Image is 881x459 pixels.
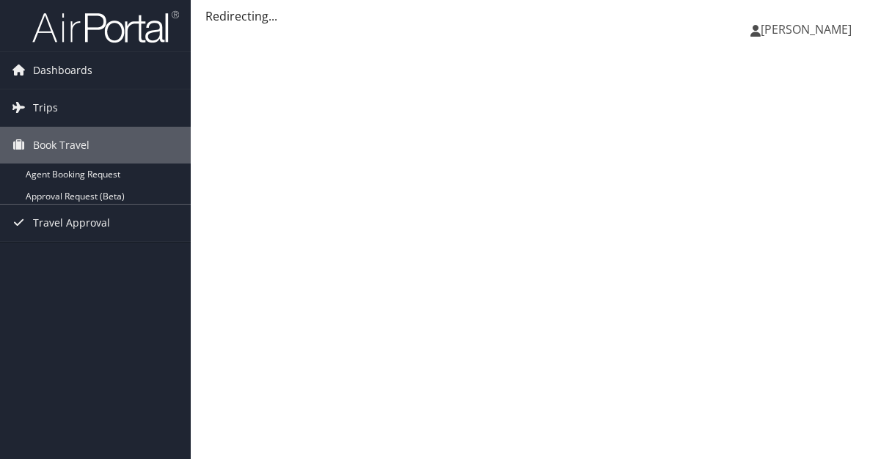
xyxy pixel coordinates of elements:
[33,52,92,89] span: Dashboards
[33,89,58,126] span: Trips
[33,127,89,164] span: Book Travel
[750,7,866,51] a: [PERSON_NAME]
[761,21,852,37] span: [PERSON_NAME]
[33,205,110,241] span: Travel Approval
[32,10,179,44] img: airportal-logo.png
[205,7,866,25] div: Redirecting...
